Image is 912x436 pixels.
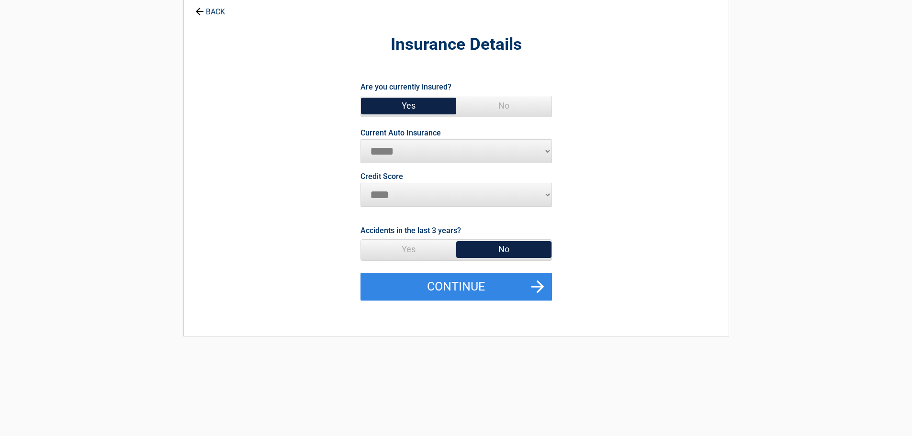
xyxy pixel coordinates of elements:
button: Continue [360,273,552,301]
span: No [456,96,552,115]
label: Credit Score [360,173,403,180]
label: Current Auto Insurance [360,129,441,137]
h2: Insurance Details [236,34,676,56]
label: Accidents in the last 3 years? [360,224,461,237]
span: Yes [361,96,456,115]
span: No [456,240,552,259]
span: Yes [361,240,456,259]
label: Are you currently insured? [360,80,451,93]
